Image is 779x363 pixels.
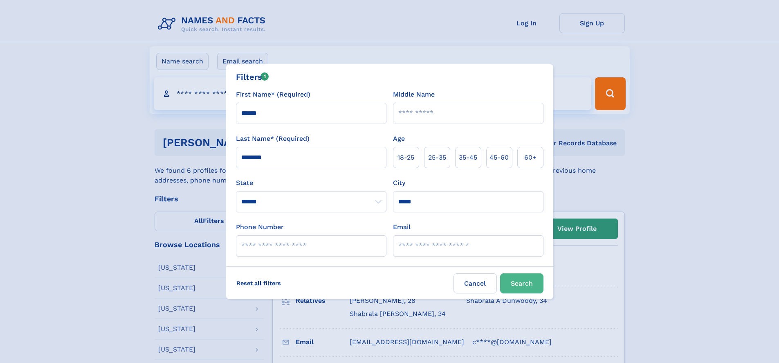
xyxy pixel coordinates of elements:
span: 25‑35 [428,153,446,162]
div: Filters [236,71,269,83]
label: Last Name* (Required) [236,134,310,144]
span: 60+ [524,153,537,162]
label: Age [393,134,405,144]
label: Middle Name [393,90,435,99]
label: Reset all filters [231,273,286,293]
label: City [393,178,405,188]
button: Search [500,273,543,293]
label: Email [393,222,411,232]
span: 45‑60 [489,153,509,162]
label: State [236,178,386,188]
label: Cancel [453,273,497,293]
span: 35‑45 [459,153,477,162]
label: First Name* (Required) [236,90,310,99]
label: Phone Number [236,222,284,232]
span: 18‑25 [397,153,414,162]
